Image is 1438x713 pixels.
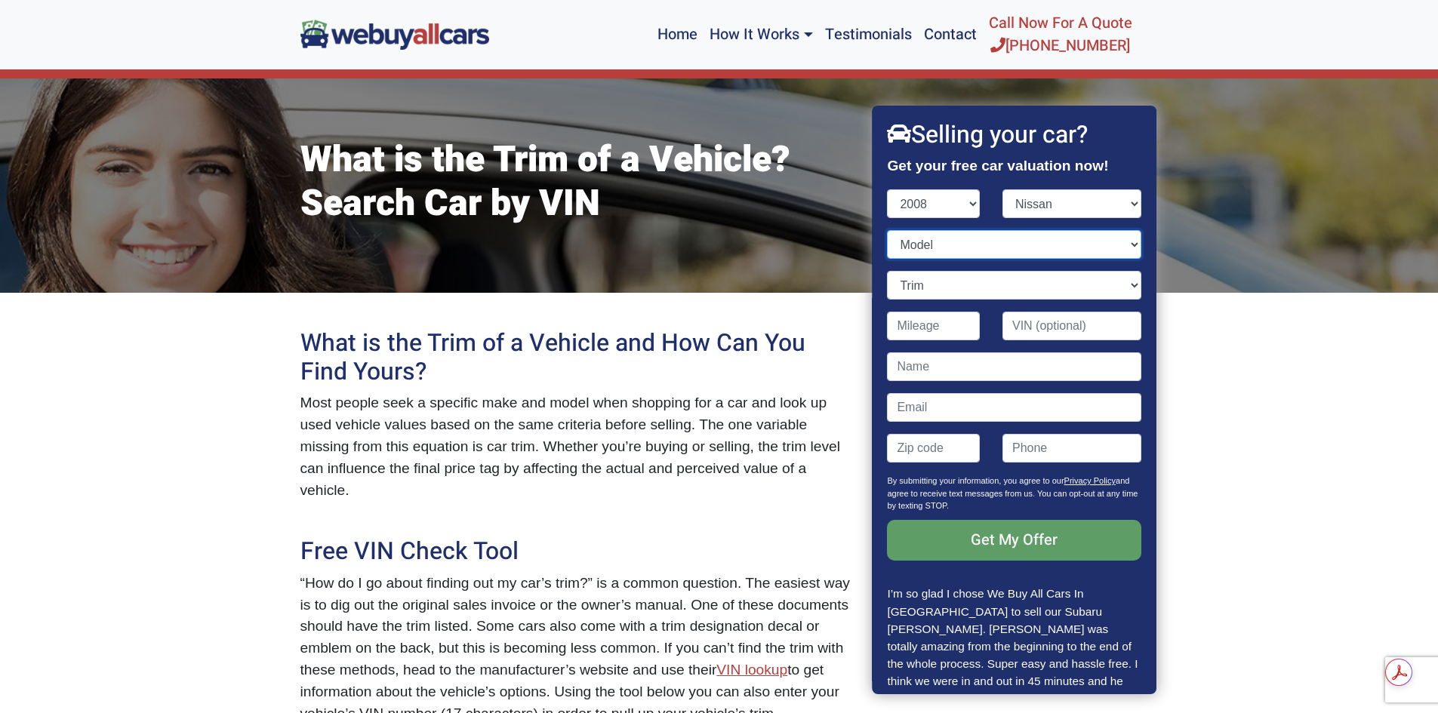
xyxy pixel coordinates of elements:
a: How It Works [704,6,818,63]
form: Contact form [888,189,1141,585]
input: Email [888,393,1141,422]
span: Free VIN Check Tool [300,533,519,569]
a: Testimonials [819,6,918,63]
input: VIN (optional) [1002,312,1141,340]
h1: What is the Trim of a Vehicle? Search Car by VIN [300,139,851,226]
h2: Selling your car? [888,121,1141,149]
span: Most people seek a specific make and model when shopping for a car and look up used vehicle value... [300,395,841,497]
a: Privacy Policy [1064,476,1116,485]
span: “How do I go about finding out my car’s trim?” is a common question. The easiest way is to dig ou... [300,575,850,678]
p: By submitting your information, you agree to our and agree to receive text messages from us. You ... [888,475,1141,520]
input: Get My Offer [888,520,1141,561]
a: VIN lookup [716,662,787,678]
strong: Get your free car valuation now! [888,158,1109,174]
input: Name [888,352,1141,381]
a: Contact [918,6,983,63]
input: Phone [1002,434,1141,463]
input: Zip code [888,434,981,463]
img: We Buy All Cars in NJ logo [300,20,489,49]
input: Mileage [888,312,981,340]
h2: What is the Trim of a Vehicle and How Can You Find Yours? [300,329,851,387]
a: Call Now For A Quote[PHONE_NUMBER] [983,6,1138,63]
a: Home [651,6,704,63]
